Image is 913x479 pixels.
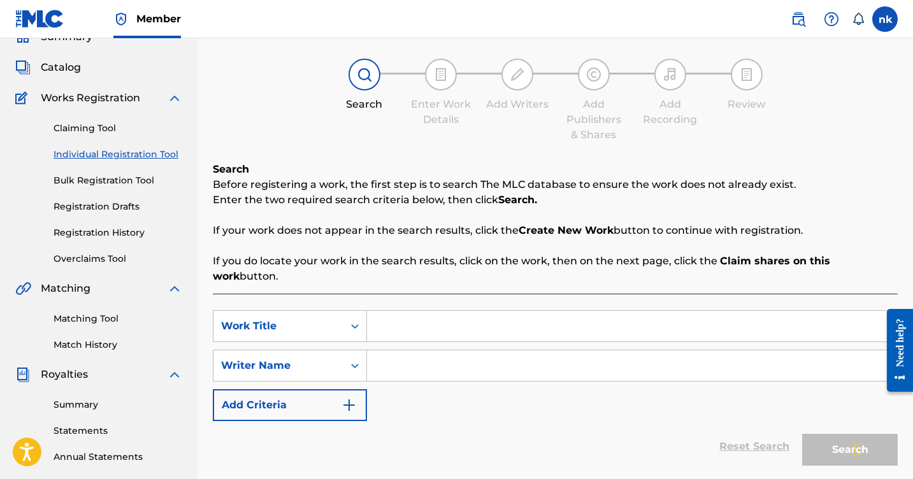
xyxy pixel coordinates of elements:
p: If you do locate your work in the search results, click on the work, then on the next page, click... [213,254,898,284]
div: Search [333,97,396,112]
a: Matching Tool [54,312,182,325]
img: Top Rightsholder [113,11,129,27]
a: Registration History [54,226,182,240]
b: Search [213,163,249,175]
a: Individual Registration Tool [54,148,182,161]
div: Add Writers [485,97,549,112]
p: If your work does not appear in the search results, click the button to continue with registration. [213,223,898,238]
p: Before registering a work, the first step is to search The MLC database to ensure the work does n... [213,177,898,192]
a: Registration Drafts [54,200,182,213]
span: Member [136,11,181,26]
img: step indicator icon for Search [357,67,372,82]
div: Add Recording [638,97,702,127]
img: Matching [15,281,31,296]
a: Annual Statements [54,450,182,464]
iframe: Chat Widget [849,418,913,479]
a: Summary [54,398,182,411]
strong: Create New Work [519,224,614,236]
img: expand [167,281,182,296]
p: Enter the two required search criteria below, then click [213,192,898,208]
img: step indicator icon for Review [739,67,754,82]
div: Review [715,97,779,112]
div: Add Publishers & Shares [562,97,626,143]
strong: Search. [498,194,537,206]
form: Search Form [213,310,898,472]
div: Writer Name [221,358,336,373]
img: Works Registration [15,90,32,106]
a: Claiming Tool [54,122,182,135]
div: Arrastrar [853,431,861,469]
img: MLC Logo [15,10,64,28]
img: help [824,11,839,27]
img: step indicator icon for Enter Work Details [433,67,449,82]
a: Public Search [786,6,811,32]
iframe: Resource Center [877,296,913,404]
span: Matching [41,281,90,296]
div: Work Title [221,318,336,334]
img: expand [167,367,182,382]
img: expand [167,90,182,106]
img: step indicator icon for Add Writers [510,67,525,82]
div: Notifications [852,13,865,25]
div: User Menu [872,6,898,32]
a: Match History [54,338,182,352]
a: Overclaims Tool [54,252,182,266]
div: Widget de chat [849,418,913,479]
img: 9d2ae6d4665cec9f34b9.svg [341,397,357,413]
a: SummarySummary [15,29,92,45]
img: search [791,11,806,27]
img: Royalties [15,367,31,382]
div: Help [819,6,844,32]
button: Add Criteria [213,389,367,421]
a: CatalogCatalog [15,60,81,75]
img: Catalog [15,60,31,75]
img: step indicator icon for Add Recording [663,67,678,82]
img: step indicator icon for Add Publishers & Shares [586,67,601,82]
a: Statements [54,424,182,438]
span: Works Registration [41,90,140,106]
a: Bulk Registration Tool [54,174,182,187]
span: Catalog [41,60,81,75]
span: Royalties [41,367,88,382]
div: Enter Work Details [409,97,473,127]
